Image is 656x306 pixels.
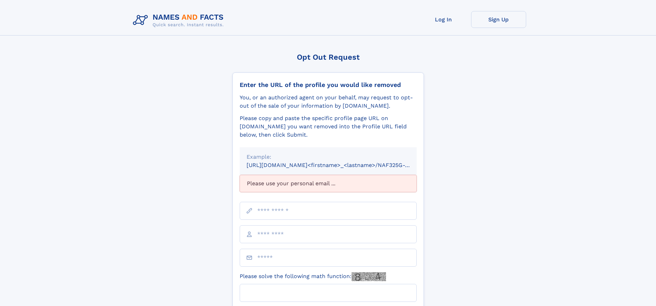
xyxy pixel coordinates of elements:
a: Sign Up [471,11,526,28]
div: You, or an authorized agent on your behalf, may request to opt-out of the sale of your informatio... [240,93,417,110]
img: Logo Names and Facts [130,11,229,30]
div: Please copy and paste the specific profile page URL on [DOMAIN_NAME] you want removed into the Pr... [240,114,417,139]
div: Example: [247,153,410,161]
label: Please solve the following math function: [240,272,386,281]
div: Please use your personal email ... [240,175,417,192]
small: [URL][DOMAIN_NAME]<firstname>_<lastname>/NAF325G-xxxxxxxx [247,162,430,168]
div: Opt Out Request [232,53,424,61]
a: Log In [416,11,471,28]
div: Enter the URL of the profile you would like removed [240,81,417,89]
